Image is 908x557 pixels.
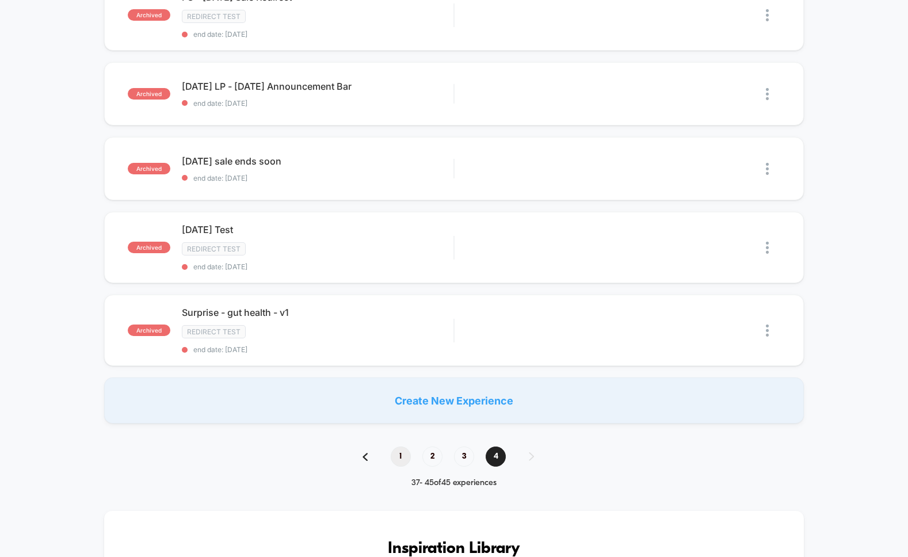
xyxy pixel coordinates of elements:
[766,9,769,21] img: close
[128,9,170,21] span: archived
[128,88,170,100] span: archived
[766,325,769,337] img: close
[766,163,769,175] img: close
[182,307,453,318] span: Surprise - gut health - v1
[182,155,453,167] span: [DATE] sale ends soon
[454,447,474,467] span: 3
[128,325,170,336] span: archived
[182,242,246,255] span: Redirect Test
[182,325,246,338] span: Redirect Test
[104,377,803,424] div: Create New Experience
[128,242,170,253] span: archived
[182,345,453,354] span: end date: [DATE]
[766,242,769,254] img: close
[182,224,453,235] span: [DATE] Test
[766,88,769,100] img: close
[182,81,453,92] span: [DATE] LP - [DATE] Announcement Bar
[182,99,453,108] span: end date: [DATE]
[128,163,170,174] span: archived
[182,174,453,182] span: end date: [DATE]
[363,453,368,461] img: pagination back
[182,262,453,271] span: end date: [DATE]
[391,447,411,467] span: 1
[422,447,442,467] span: 2
[182,30,453,39] span: end date: [DATE]
[351,478,557,488] div: 37 - 45 of 45 experiences
[486,447,506,467] span: 4
[182,10,246,23] span: Redirect Test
